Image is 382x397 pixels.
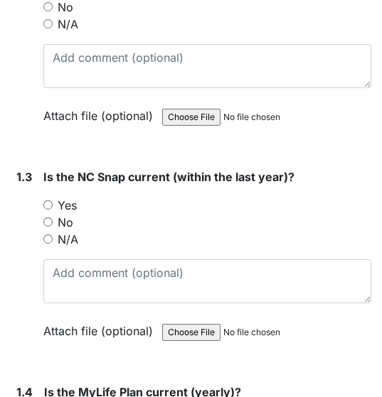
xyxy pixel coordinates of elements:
label: Attach file (optional) [43,99,159,124]
label: Attach file (optional) [43,315,159,339]
input: No [43,217,53,227]
label: 1.3 [16,168,32,185]
label: N/A [58,16,78,33]
input: N/A [43,234,53,244]
label: N/A [58,231,78,248]
input: Yes [43,200,53,210]
input: No [43,2,53,11]
label: No [58,214,73,231]
label: Yes [58,197,77,214]
input: N/A [43,19,53,28]
span: Is the NC Snap current (within the last year)? [43,170,295,184]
